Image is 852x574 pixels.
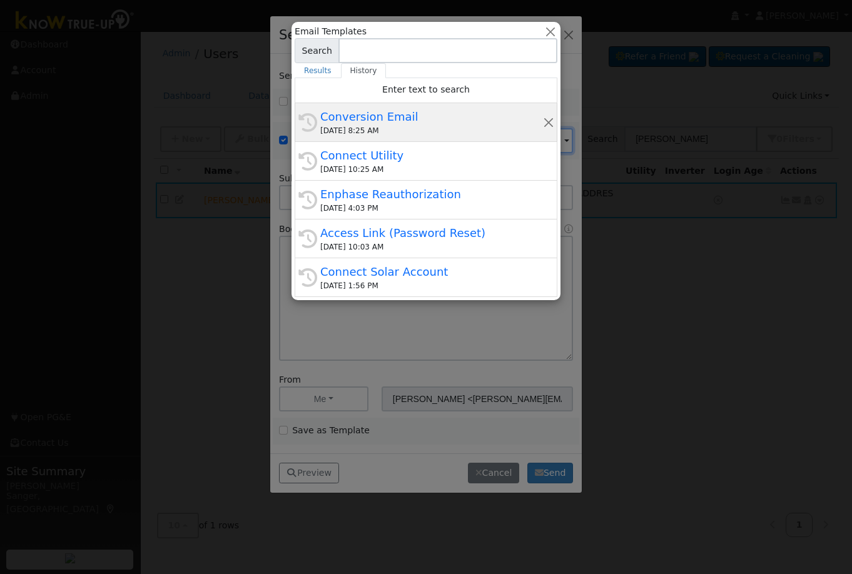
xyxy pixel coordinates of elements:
[298,113,317,132] i: History
[320,164,543,175] div: [DATE] 10:25 AM
[295,63,341,78] a: Results
[341,63,387,78] a: History
[543,116,555,129] button: Remove this history
[382,84,470,94] span: Enter text to search
[298,268,317,287] i: History
[320,186,543,203] div: Enphase Reauthorization
[320,125,543,136] div: [DATE] 8:25 AM
[320,203,543,214] div: [DATE] 4:03 PM
[298,191,317,209] i: History
[320,280,543,291] div: [DATE] 1:56 PM
[298,152,317,171] i: History
[295,25,367,38] span: Email Templates
[320,224,543,241] div: Access Link (Password Reset)
[320,263,543,280] div: Connect Solar Account
[320,147,543,164] div: Connect Utility
[295,38,339,63] span: Search
[298,229,317,248] i: History
[320,241,543,253] div: [DATE] 10:03 AM
[320,108,543,125] div: Conversion Email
